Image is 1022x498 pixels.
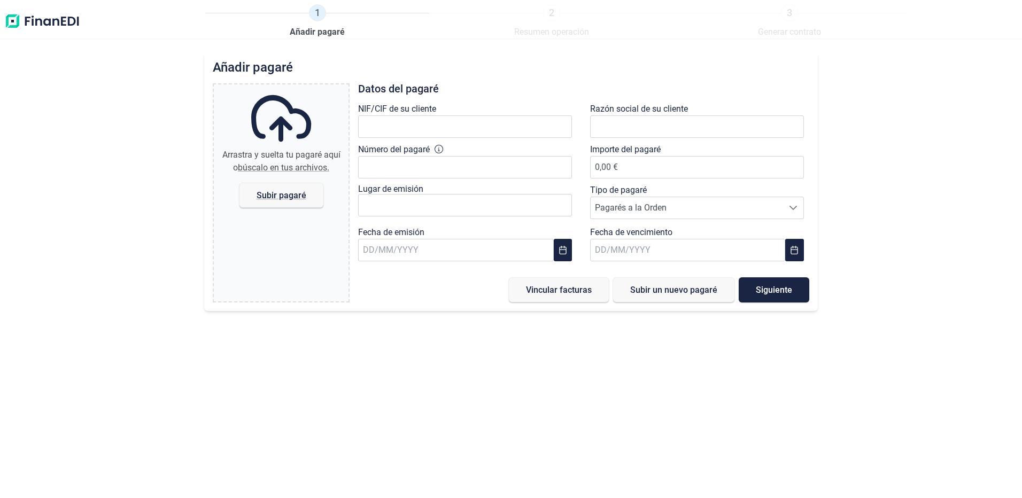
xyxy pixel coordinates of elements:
[590,239,785,261] input: DD/MM/YYYY
[213,60,809,75] h2: Añadir pagaré
[257,191,306,199] span: Subir pagaré
[4,4,80,38] img: Logo de aplicación
[290,4,345,38] a: 1Añadir pagaré
[613,277,734,302] button: Subir un nuevo pagaré
[358,184,423,194] label: Lugar de emisión
[590,226,672,239] label: Fecha de vencimiento
[554,239,572,261] button: Choose Date
[785,239,803,261] button: Choose Date
[630,286,717,294] span: Subir un nuevo pagaré
[358,103,436,115] label: NIF/CIF de su cliente
[526,286,592,294] span: Vincular facturas
[756,286,792,294] span: Siguiente
[238,162,329,173] span: búscalo en tus archivos.
[358,83,809,94] h3: Datos del pagaré
[739,277,809,302] button: Siguiente
[290,26,345,38] span: Añadir pagaré
[358,143,430,156] label: Número del pagaré
[309,4,326,21] span: 1
[218,149,344,174] div: Arrastra y suelta tu pagaré aquí o
[590,143,661,156] label: Importe del pagaré
[591,197,783,219] span: Pagarés a la Orden
[358,226,424,239] label: Fecha de emisión
[590,103,688,115] label: Razón social de su cliente
[590,184,647,197] label: Tipo de pagaré
[358,239,553,261] input: DD/MM/YYYY
[509,277,609,302] button: Vincular facturas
